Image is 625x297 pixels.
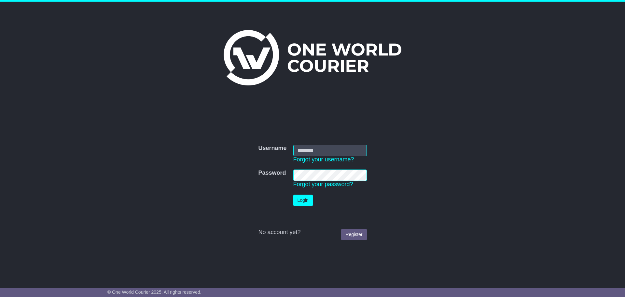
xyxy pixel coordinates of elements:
button: Login [293,195,313,206]
label: Password [258,170,286,177]
a: Forgot your password? [293,181,353,187]
img: One World [224,30,401,85]
div: No account yet? [258,229,367,236]
span: © One World Courier 2025. All rights reserved. [107,290,201,295]
label: Username [258,145,286,152]
a: Register [341,229,367,240]
a: Forgot your username? [293,156,354,163]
